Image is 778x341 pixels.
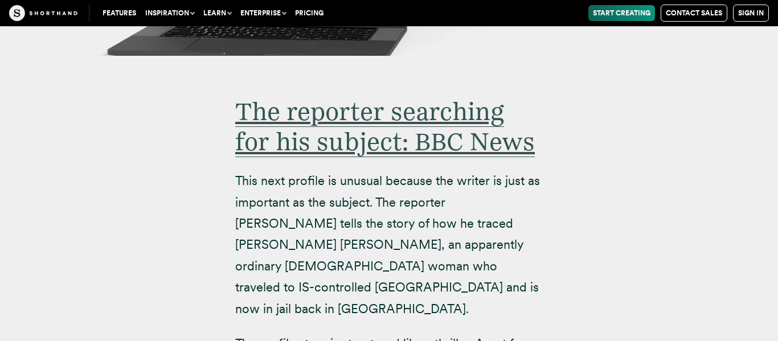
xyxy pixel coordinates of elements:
p: This next profile is unusual because the writer is just as important as the subject. The reporter... [235,170,543,319]
button: Learn [199,5,236,21]
a: Start Creating [588,5,655,21]
a: Pricing [290,5,328,21]
a: Features [98,5,141,21]
img: The Craft [9,5,77,21]
button: Enterprise [236,5,290,21]
a: The reporter searching for his subject: BBC News [235,96,535,157]
a: Contact Sales [661,5,727,22]
button: Inspiration [141,5,199,21]
a: Sign in [733,5,769,22]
